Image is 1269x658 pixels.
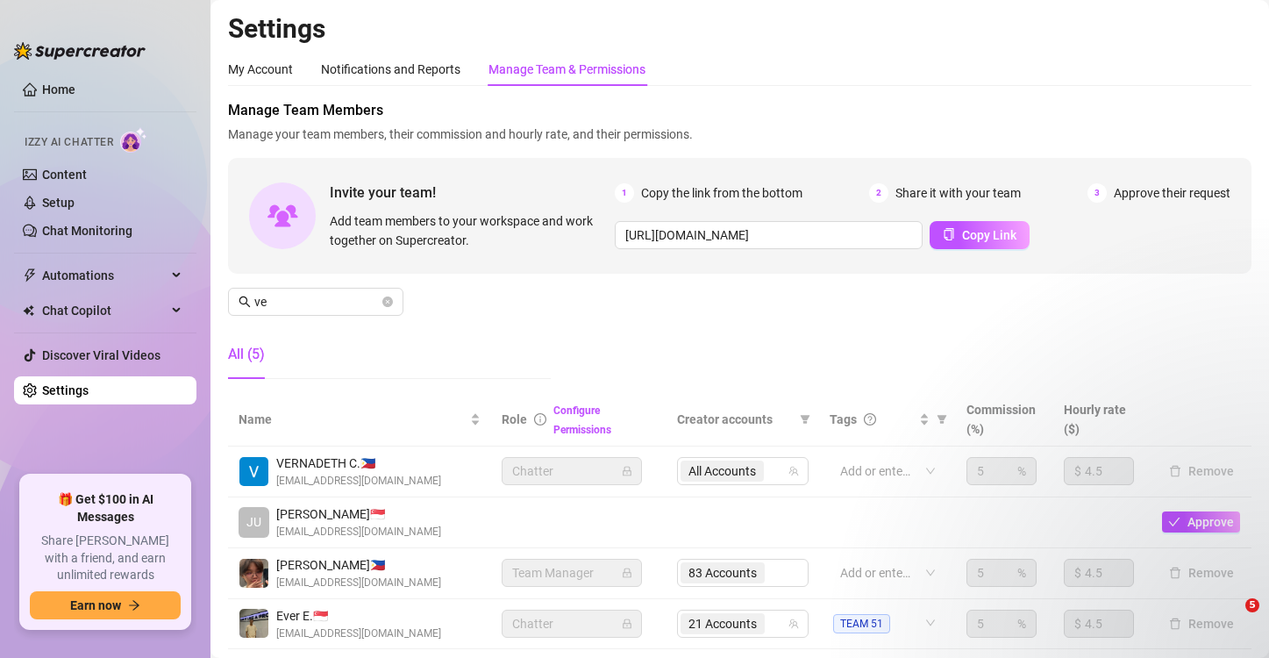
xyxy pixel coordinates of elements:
span: lock [622,619,632,629]
span: Izzy AI Chatter [25,134,113,151]
span: filter [796,406,814,433]
img: AI Chatter [120,127,147,153]
span: Automations [42,261,167,290]
span: Name [239,410,467,429]
span: info-circle [534,413,546,426]
span: question-circle [864,413,876,426]
span: 21 Accounts [681,613,765,634]
span: Earn now [70,598,121,612]
a: Setup [42,196,75,210]
span: filter [937,414,947,425]
a: Content [42,168,87,182]
span: Ever E. 🇸🇬 [276,606,441,626]
span: Copy Link [962,228,1016,242]
th: Hourly rate ($) [1053,393,1151,447]
a: Settings [42,383,89,397]
span: 2 [869,183,888,203]
span: VERNADETH C. 🇵🇭 [276,454,441,473]
img: logo-BBDzfeDw.svg [14,42,146,60]
span: 1 [615,183,634,203]
a: Configure Permissions [553,404,611,436]
span: [EMAIL_ADDRESS][DOMAIN_NAME] [276,626,441,642]
span: Invite your team! [330,182,615,204]
span: Tags [830,410,857,429]
img: VERNADETH CABAN [239,457,268,486]
span: 21 Accounts [688,614,757,633]
th: Name [228,393,491,447]
div: Manage Team & Permissions [488,60,645,79]
span: Share it with your team [895,183,1021,203]
div: Notifications and Reports [321,60,460,79]
img: Chat Copilot [23,304,34,317]
span: [PERSON_NAME] 🇸🇬 [276,504,441,524]
span: JU [246,512,261,532]
span: filter [933,406,951,433]
th: Commission (%) [956,393,1054,447]
span: Share [PERSON_NAME] with a friend, and earn unlimited rewards [30,533,181,584]
span: All Accounts [681,461,764,482]
span: Manage your team members, their commission and hourly rate, and their permissions. [228,125,1251,144]
span: copy [943,228,955,240]
span: search [239,296,251,308]
button: Earn nowarrow-right [30,591,181,619]
span: lock [622,466,632,476]
button: Remove [1162,613,1241,634]
h2: Settings [228,12,1251,46]
span: Chatter [512,611,631,637]
span: Manage Team Members [228,100,1251,121]
span: [EMAIL_ADDRESS][DOMAIN_NAME] [276,575,441,591]
span: All Accounts [688,461,756,481]
span: Approve their request [1114,183,1230,203]
span: [EMAIL_ADDRESS][DOMAIN_NAME] [276,524,441,540]
a: Chat Monitoring [42,224,132,238]
span: thunderbolt [23,268,37,283]
a: Discover Viral Videos [42,348,160,362]
div: All (5) [228,344,265,365]
iframe: Intercom live chat [1209,598,1251,640]
span: Add team members to your workspace and work together on Supercreator. [330,211,608,250]
span: Role [502,412,527,426]
img: Ever Edpalina [239,609,268,638]
div: My Account [228,60,293,79]
span: Creator accounts [677,410,794,429]
span: lock [622,568,632,578]
span: Chatter [512,458,631,484]
span: arrow-right [128,599,140,612]
span: 🎁 Get $100 in AI Messages [30,491,181,526]
span: 3 [1087,183,1107,203]
input: Search members [254,292,379,311]
span: team [788,466,799,476]
span: Chat Copilot [42,297,167,325]
button: close-circle [382,297,393,307]
span: TEAM 51 [833,614,890,633]
button: Remove [1162,461,1241,482]
span: 5 [1245,598,1259,612]
img: Kaye Velez [239,559,268,588]
a: Home [42,82,75,97]
span: Copy the link from the bottom [641,183,802,203]
span: team [788,619,799,629]
span: [PERSON_NAME] 🇵🇭 [276,555,441,575]
span: filter [800,414,810,425]
button: Copy Link [930,221,1030,249]
span: Team Manager [512,560,631,586]
span: [EMAIL_ADDRESS][DOMAIN_NAME] [276,473,441,490]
